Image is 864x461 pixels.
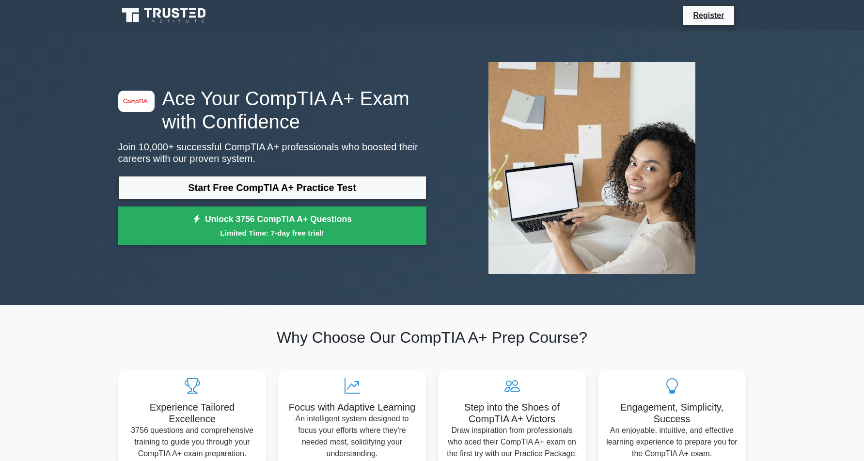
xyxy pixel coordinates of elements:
h2: Why Choose Our CompTIA A+ Prep Course? [118,328,746,347]
h5: Engagement, Simplicity, Success [606,401,738,425]
a: Register [687,9,730,21]
p: Draw inspiration from professionals who aced their CompTIA A+ exam on the first try with our Prac... [446,425,579,460]
a: Unlock 3756 CompTIA A+ QuestionsLimited Time: 7-day free trial! [118,207,426,245]
p: 3756 questions and comprehensive training to guide you through your CompTIA A+ exam preparation. [126,425,259,460]
p: An intelligent system designed to focus your efforts where they're needed most, solidifying your ... [286,413,419,460]
a: Start Free CompTIA A+ Practice Test [118,176,426,199]
h5: Focus with Adaptive Learning [286,401,419,413]
p: Join 10,000+ successful CompTIA A+ professionals who boosted their careers with our proven system. [118,141,426,164]
h5: Experience Tailored Excellence [126,401,259,425]
small: Limited Time: 7-day free trial! [130,227,414,238]
h1: Ace Your CompTIA A+ Exam with Confidence [118,87,426,133]
p: An enjoyable, intuitive, and effective learning experience to prepare you for the CompTIA A+ exam. [606,425,738,460]
h5: Step into the Shoes of CompTIA A+ Victors [446,401,579,425]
